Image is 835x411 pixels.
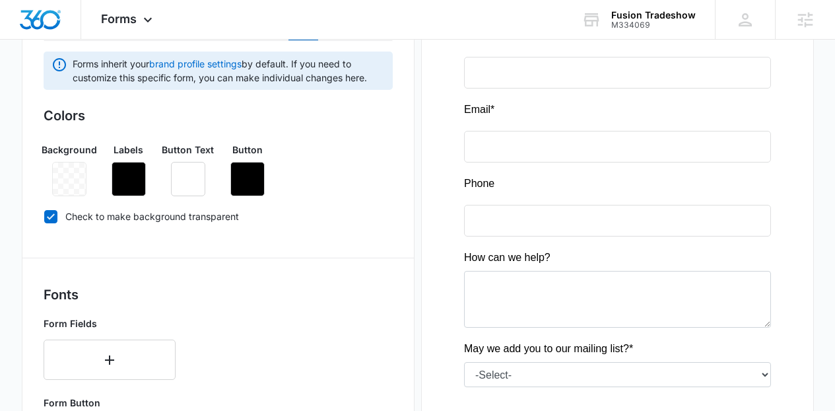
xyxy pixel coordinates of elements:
[44,396,176,410] p: Form Button
[162,143,214,157] p: Button Text
[42,143,97,157] p: Background
[611,10,696,20] div: account name
[44,209,393,223] label: Check to make background transparent
[114,143,143,157] p: Labels
[44,106,393,126] h3: Colors
[149,58,242,69] a: brand profile settings
[232,143,263,157] p: Button
[44,285,393,305] h3: Fonts
[9,392,42,403] span: Submit
[101,12,137,26] span: Forms
[44,317,176,330] p: Form Fields
[611,20,696,30] div: account id
[73,57,385,85] span: Forms inherit your by default. If you need to customize this specific form, you can make individu...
